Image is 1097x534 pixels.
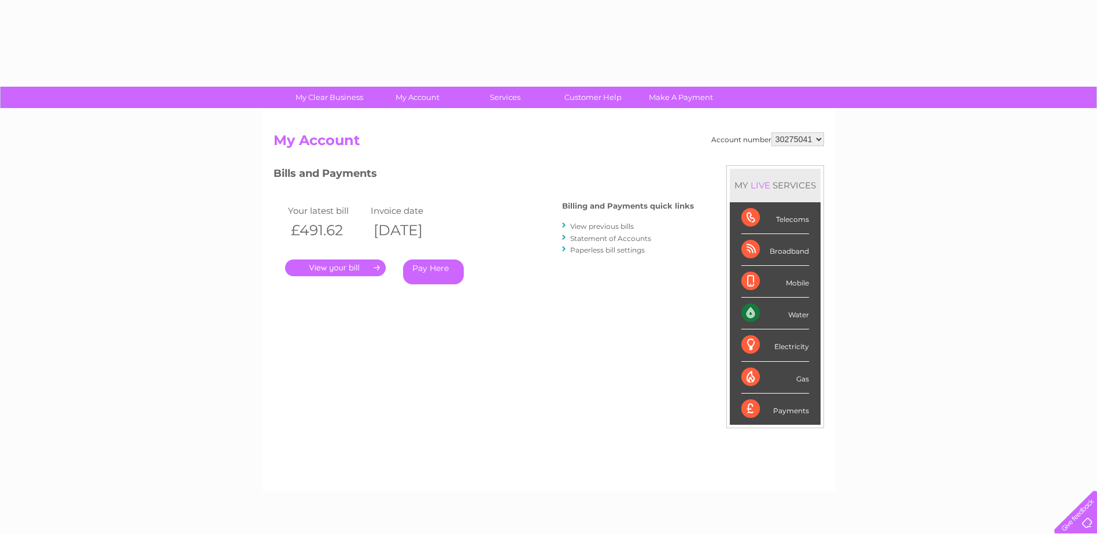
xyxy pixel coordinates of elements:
[633,87,729,108] a: Make A Payment
[285,259,386,276] a: .
[570,222,634,231] a: View previous bills
[741,266,809,298] div: Mobile
[570,246,645,254] a: Paperless bill settings
[370,87,465,108] a: My Account
[274,132,824,154] h2: My Account
[741,329,809,361] div: Electricity
[730,169,821,202] div: MY SERVICES
[741,234,809,266] div: Broadband
[741,298,809,329] div: Water
[711,132,824,146] div: Account number
[562,202,694,210] h4: Billing and Payments quick links
[403,259,464,284] a: Pay Here
[285,218,368,242] th: £491.62
[741,394,809,425] div: Payments
[570,234,651,243] a: Statement of Accounts
[457,87,553,108] a: Services
[368,218,451,242] th: [DATE]
[274,165,694,186] h3: Bills and Payments
[368,203,451,218] td: Invoice date
[285,203,368,218] td: Your latest bill
[748,180,773,191] div: LIVE
[741,202,809,234] div: Telecoms
[545,87,641,108] a: Customer Help
[282,87,377,108] a: My Clear Business
[741,362,809,394] div: Gas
